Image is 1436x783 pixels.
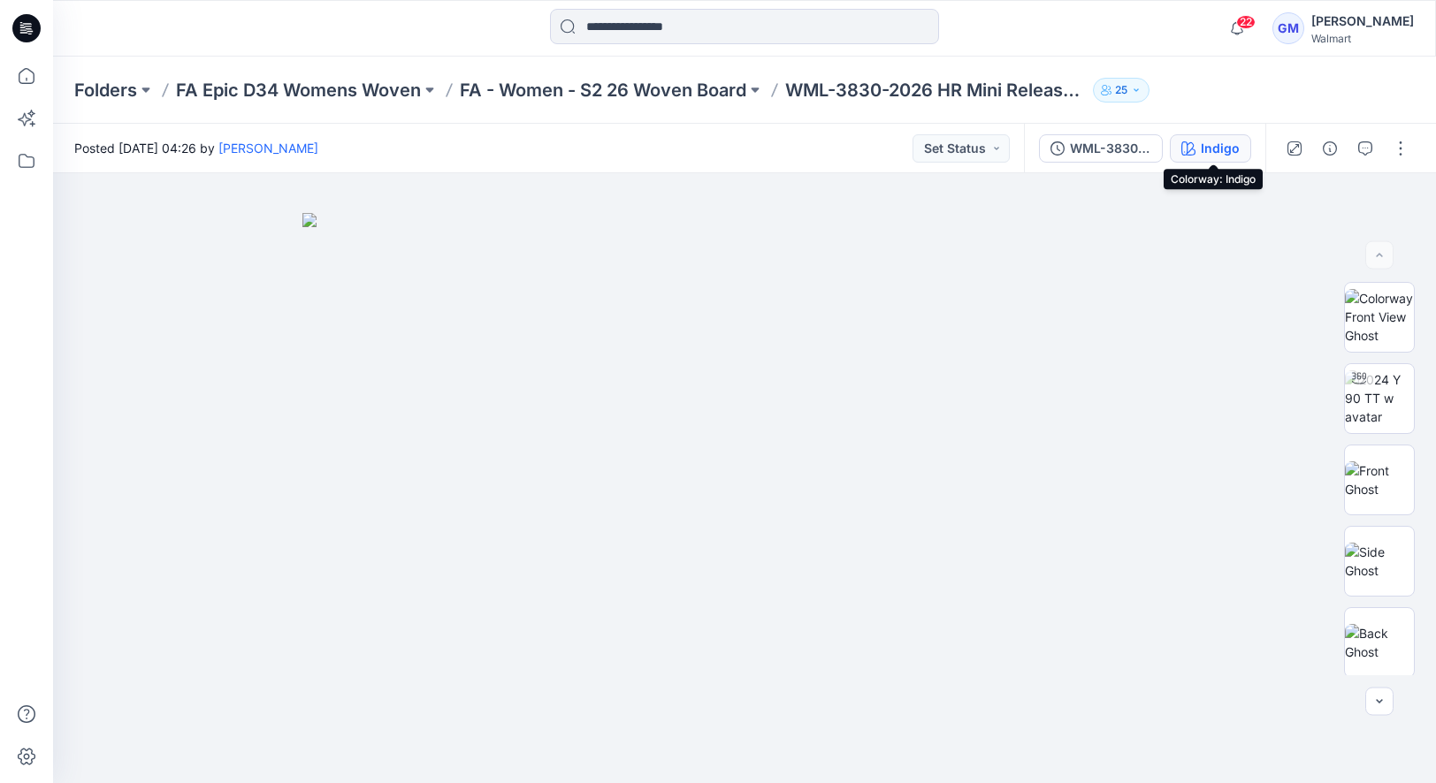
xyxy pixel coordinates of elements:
button: WML-3830-2026 HR Mini Release Hem Skirt_Full Colorway [1039,134,1163,163]
img: Side Ghost [1345,543,1414,580]
span: Posted [DATE] 04:26 by [74,139,318,157]
span: 22 [1236,15,1256,29]
img: Front Ghost [1345,461,1414,498]
div: Walmart [1311,32,1414,45]
a: FA Epic D34 Womens Woven [176,78,421,103]
button: Details [1316,134,1344,163]
a: FA - Women - S2 26 Woven Board [460,78,746,103]
p: 25 [1115,80,1127,100]
img: Back Ghost [1345,624,1414,661]
p: WML-3830-2026 HR Mini Release Hem Skirt [785,78,1086,103]
img: Colorway Front View Ghost [1345,289,1414,345]
button: 25 [1093,78,1150,103]
img: eyJhbGciOiJIUzI1NiIsImtpZCI6IjAiLCJzbHQiOiJzZXMiLCJ0eXAiOiJKV1QifQ.eyJkYXRhIjp7InR5cGUiOiJzdG9yYW... [302,213,1187,783]
div: [PERSON_NAME] [1311,11,1414,32]
button: Indigo [1170,134,1251,163]
a: Folders [74,78,137,103]
div: WML-3830-2026 HR Mini Release Hem Skirt_Full Colorway [1070,139,1151,158]
img: 2024 Y 90 TT w avatar [1345,370,1414,426]
div: Indigo [1201,139,1240,158]
div: GM [1272,12,1304,44]
a: [PERSON_NAME] [218,141,318,156]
